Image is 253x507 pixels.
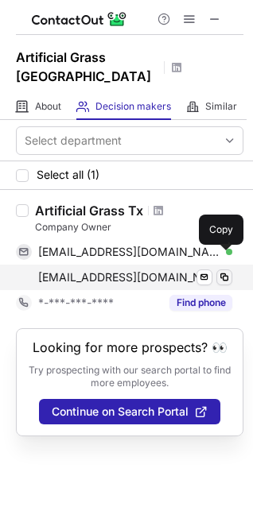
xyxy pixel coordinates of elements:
header: Looking for more prospects? 👀 [33,340,228,354]
button: Continue on Search Portal [39,399,220,424]
p: Try prospecting with our search portal to find more employees. [28,364,232,389]
div: Artificial Grass Tx [35,203,143,219]
img: ContactOut v5.3.10 [32,10,127,29]
span: [EMAIL_ADDRESS][DOMAIN_NAME] [38,245,220,259]
span: Decision makers [95,100,171,113]
span: Continue on Search Portal [52,405,189,418]
h1: Artificial Grass [GEOGRAPHIC_DATA] [16,48,159,86]
span: [EMAIL_ADDRESS][DOMAIN_NAME] [38,270,215,284]
div: Company Owner [35,220,243,234]
span: Select all (1) [37,168,99,181]
div: Select department [25,133,122,149]
button: Reveal Button [169,295,232,311]
span: About [35,100,61,113]
span: Similar [205,100,237,113]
